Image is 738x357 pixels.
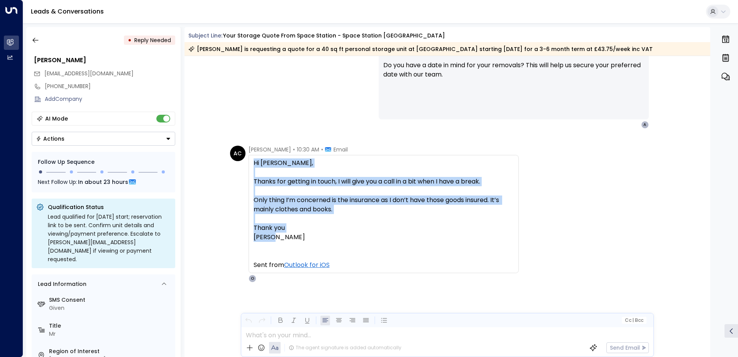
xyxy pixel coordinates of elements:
[249,146,291,153] span: [PERSON_NAME]
[38,158,169,166] div: Follow Up Sequence
[44,70,134,78] span: andrepercussion@hotmail.com
[284,260,330,270] a: Outlook for iOS
[254,233,514,242] div: [PERSON_NAME]
[289,344,401,351] div: The agent signature is added automatically
[297,146,319,153] span: 10:30 AM
[34,56,175,65] div: [PERSON_NAME]
[333,146,348,153] span: Email
[254,158,514,168] div: Hi [PERSON_NAME],
[44,70,134,77] span: [EMAIL_ADDRESS][DOMAIN_NAME]
[249,275,256,282] div: O
[45,115,68,122] div: AI Mode
[31,7,104,16] a: Leads & Conversations
[134,36,171,44] span: Reply Needed
[36,135,64,142] div: Actions
[632,318,634,323] span: |
[254,223,514,233] div: Thank you
[49,296,172,304] label: SMS Consent
[621,317,646,324] button: Cc|Bcc
[293,146,295,153] span: •
[38,178,169,186] div: Next Follow Up:
[49,322,172,330] label: Title
[32,132,175,146] div: Button group with a nested menu
[223,32,445,40] div: Your storage quote from Space Station - Space Station [GEOGRAPHIC_DATA]
[32,132,175,146] button: Actions
[244,316,253,325] button: Undo
[45,82,175,90] div: [PHONE_NUMBER]
[48,212,171,263] div: Lead qualified for [DATE] start; reservation link to be sent. Confirm unit details and viewing/pa...
[254,260,514,270] div: Sent from
[254,177,514,186] div: Thanks for getting in touch, I will give you a call in a bit when I have a break.
[45,95,175,103] div: AddCompany
[321,146,323,153] span: •
[625,318,643,323] span: Cc Bcc
[230,146,245,161] div: AC
[49,330,172,338] div: Mr
[35,280,86,288] div: Lead Information
[49,347,172,355] label: Region of Interest
[188,45,653,53] div: [PERSON_NAME] is requesting a quote for a 40 sq ft personal storage unit at [GEOGRAPHIC_DATA] sta...
[254,195,514,214] div: Only thing I’m concerned is the insurance as I don’t have those goods insured. It’s mainly clothe...
[78,178,128,186] span: In about 23 hours
[188,32,222,39] span: Subject Line:
[49,304,172,312] div: Given
[257,316,267,325] button: Redo
[48,203,171,211] p: Qualification Status
[128,33,132,47] div: •
[641,121,649,129] div: A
